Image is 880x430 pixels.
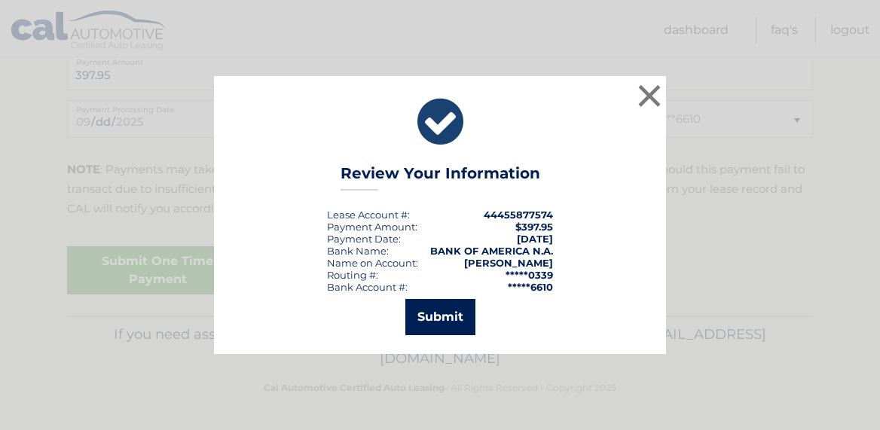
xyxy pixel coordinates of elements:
div: Lease Account #: [327,209,410,221]
div: Bank Name: [327,245,389,257]
div: Bank Account #: [327,281,408,293]
span: [DATE] [517,233,553,245]
strong: 44455877574 [484,209,553,221]
div: Routing #: [327,269,378,281]
h3: Review Your Information [341,164,540,191]
strong: BANK OF AMERICA N.A. [430,245,553,257]
div: Payment Amount: [327,221,417,233]
div: : [327,233,401,245]
span: Payment Date [327,233,399,245]
div: Name on Account: [327,257,418,269]
button: Submit [405,299,475,335]
strong: [PERSON_NAME] [464,257,553,269]
button: × [634,81,665,111]
span: $397.95 [515,221,553,233]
